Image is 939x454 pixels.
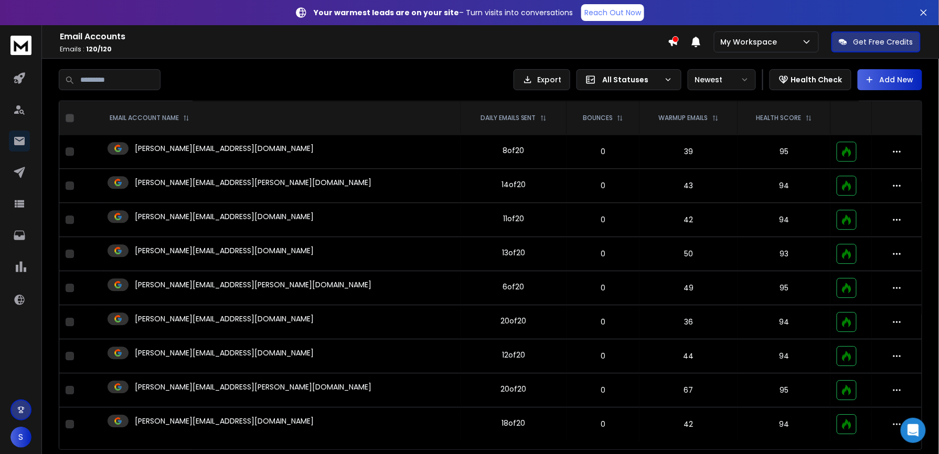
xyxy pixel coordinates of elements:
[501,418,525,428] div: 18 of 20
[60,45,668,53] p: Emails :
[110,114,189,122] div: EMAIL ACCOUNT NAME
[135,416,314,426] p: [PERSON_NAME][EMAIL_ADDRESS][DOMAIN_NAME]
[573,419,634,429] p: 0
[602,74,660,85] p: All Statuses
[791,74,842,85] p: Health Check
[86,45,112,53] span: 120 / 120
[573,283,634,293] p: 0
[573,317,634,327] p: 0
[135,348,314,358] p: [PERSON_NAME][EMAIL_ADDRESS][DOMAIN_NAME]
[10,427,31,448] button: S
[738,373,830,407] td: 95
[639,203,738,237] td: 42
[738,339,830,373] td: 94
[10,36,31,55] img: logo
[688,69,756,90] button: Newest
[135,211,314,222] p: [PERSON_NAME][EMAIL_ADDRESS][DOMAIN_NAME]
[738,271,830,305] td: 95
[135,314,314,324] p: [PERSON_NAME][EMAIL_ADDRESS][DOMAIN_NAME]
[583,114,613,122] p: BOUNCES
[502,247,525,258] div: 13 of 20
[481,114,536,122] p: DAILY EMAILS SENT
[639,373,738,407] td: 67
[584,7,641,18] p: Reach Out Now
[738,305,830,339] td: 94
[135,177,371,188] p: [PERSON_NAME][EMAIL_ADDRESS][PERSON_NAME][DOMAIN_NAME]
[721,37,782,47] p: My Workspace
[738,169,830,203] td: 94
[639,339,738,373] td: 44
[639,271,738,305] td: 49
[135,143,314,154] p: [PERSON_NAME][EMAIL_ADDRESS][DOMAIN_NAME]
[639,237,738,271] td: 50
[756,114,802,122] p: HEALTH SCORE
[502,350,525,360] div: 12 of 20
[135,279,371,290] p: [PERSON_NAME][EMAIL_ADDRESS][PERSON_NAME][DOMAIN_NAME]
[858,69,922,90] button: Add New
[639,169,738,203] td: 43
[573,385,634,395] p: 0
[573,180,634,191] p: 0
[500,384,526,394] div: 20 of 20
[738,237,830,271] td: 93
[738,407,830,441] td: 94
[831,31,921,52] button: Get Free Credits
[60,30,668,43] h1: Email Accounts
[135,245,314,256] p: [PERSON_NAME][EMAIL_ADDRESS][DOMAIN_NAME]
[500,316,526,326] div: 20 of 20
[639,135,738,169] td: 39
[639,305,738,339] td: 36
[503,213,524,224] div: 11 of 20
[770,69,851,90] button: Health Check
[738,203,830,237] td: 94
[573,146,634,157] p: 0
[659,114,708,122] p: WARMUP EMAILS
[314,7,573,18] p: – Turn visits into conversations
[135,382,371,392] p: [PERSON_NAME][EMAIL_ADDRESS][PERSON_NAME][DOMAIN_NAME]
[853,37,913,47] p: Get Free Credits
[573,351,634,361] p: 0
[901,418,926,443] div: Open Intercom Messenger
[514,69,570,90] button: Export
[639,407,738,441] td: 42
[503,282,524,292] div: 6 of 20
[738,135,830,169] td: 95
[314,7,459,18] strong: Your warmest leads are on your site
[581,4,644,21] a: Reach Out Now
[503,145,524,156] div: 8 of 20
[501,179,526,190] div: 14 of 20
[573,214,634,225] p: 0
[573,248,634,259] p: 0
